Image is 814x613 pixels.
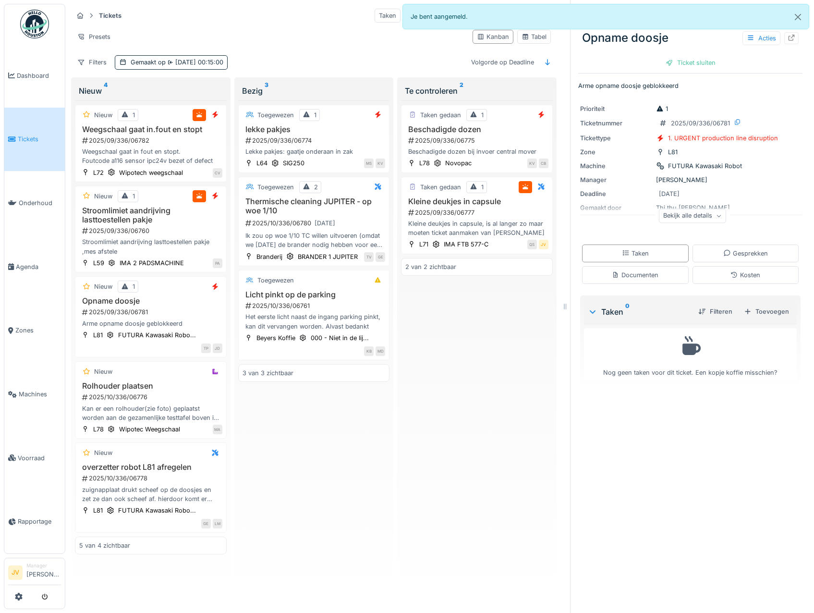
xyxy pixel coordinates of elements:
strong: Tickets [95,11,125,20]
span: Dashboard [17,71,61,80]
div: Te controleren [405,85,549,97]
div: MA [213,425,222,434]
div: FUTURA Kawasaki Robo... [118,506,196,515]
div: 2025/10/336/06761 [244,301,386,310]
div: 2025/09/336/06781 [81,307,222,317]
div: L81 [668,147,678,157]
div: 1 [133,192,135,201]
div: CB [539,159,548,168]
div: 1 [481,183,484,192]
div: FUTURA Kawasaki Robot [668,161,742,171]
div: 1 [133,282,135,291]
li: JV [8,565,23,580]
div: 2025/10/336/06776 [81,392,222,402]
div: TV [364,252,374,262]
div: Lekke pakjes: gaatje onderaan in zak [243,147,386,156]
div: Ticket sluiten [662,56,719,69]
a: Zones [4,299,65,363]
div: Toegewezen [257,110,294,120]
div: Taken [588,306,691,318]
a: Agenda [4,235,65,299]
button: Close [787,4,809,30]
div: Manager [26,562,61,569]
div: 2025/09/336/06777 [407,208,548,217]
div: Prioriteit [580,104,652,113]
div: 000 - Niet in de lij... [311,333,369,343]
div: GE [201,519,211,528]
div: MS [364,159,374,168]
a: Onderhoud [4,171,65,235]
div: Volgorde op Deadline [467,55,538,69]
div: Tabel [522,32,547,41]
div: Gemaakt op [131,58,223,67]
div: Nieuw [94,192,112,201]
div: Ticketnummer [580,119,652,128]
div: 1 [481,110,484,120]
div: Bezig [242,85,386,97]
h3: Beschadigde dozen [405,125,548,134]
div: Gesprekken [723,249,768,258]
div: Nieuw [94,110,112,120]
div: Acties [742,31,780,45]
h3: Rolhouder plaatsen [79,381,222,391]
div: L78 [419,159,430,168]
span: Zones [15,326,61,335]
div: Taken gedaan [420,110,461,120]
div: 2 [314,183,318,192]
div: Documenten [612,270,658,280]
h3: Stroomlimiet aandrijving lasttoestellen pakje [79,206,222,224]
div: 1 [656,104,668,113]
div: zuignapplaat drukt scheef op de doosjes en zet ze dan ook scheef af. hierdoor komt er een groot m... [79,485,222,503]
div: L59 [93,258,104,268]
div: Het eerste licht naast de ingang parking pinkt, kan dit vervangen worden. Alvast bedankt [243,312,386,331]
span: Machines [19,390,61,399]
h3: Opname doosje [79,296,222,306]
a: Dashboard [4,44,65,108]
div: IMA FTB 577-C [444,240,488,249]
div: Tickettype [580,134,652,143]
div: KV [376,159,385,168]
h3: Thermische cleaning JUPITER - op woe 1/10 [243,197,386,215]
div: Kan er een rolhouder(zie foto) geplaatst worden aan de gezamenlijke testtafel boven in Hal 5. [79,404,222,422]
div: Nieuw [94,448,112,457]
span: Voorraad [18,454,61,463]
div: JD [213,343,222,353]
div: Taken [622,249,649,258]
div: Taken [375,9,401,23]
h3: Weegschaal gaat in.fout en stopt [79,125,222,134]
div: Filters [73,55,111,69]
div: [DATE] [659,189,680,198]
div: Beschadigde dozen bij invoer central mover [405,147,548,156]
div: CV [213,168,222,178]
span: Onderhoud [19,198,61,208]
a: Machines [4,362,65,426]
div: Toegewezen [257,276,294,285]
div: QS [527,240,537,249]
div: Kanban [477,32,509,41]
div: 2025/09/336/06781 [671,119,730,128]
div: Kosten [730,270,760,280]
div: IMA 2 PADSMACHINE [120,258,184,268]
h3: Licht pinkt op de parking [243,290,386,299]
div: 1 [314,110,316,120]
li: [PERSON_NAME] [26,562,61,583]
div: Nieuw [94,282,112,291]
div: Zone [580,147,652,157]
a: Voorraad [4,426,65,490]
div: Filteren [694,305,736,318]
div: Machine [580,161,652,171]
h3: lekke pakjes [243,125,386,134]
div: 2 van 2 zichtbaar [405,262,456,271]
div: Opname doosje [578,25,802,50]
h3: Kleine deukjes in capsule [405,197,548,206]
div: Wipotech weegschaal [119,168,183,177]
h3: overzetter robot L81 afregelen [79,463,222,472]
div: GE [376,252,385,262]
div: Kleine deukjes in capsule, is al langer zo maar moeten ticket aanmaken van [PERSON_NAME] [405,219,548,237]
div: 2025/10/336/06780 [244,217,386,229]
sup: 4 [104,85,108,97]
a: JV Manager[PERSON_NAME] [8,562,61,585]
div: L72 [93,168,104,177]
p: Arme opname doosje geblokkeerd [578,81,802,90]
div: Novopac [445,159,472,168]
